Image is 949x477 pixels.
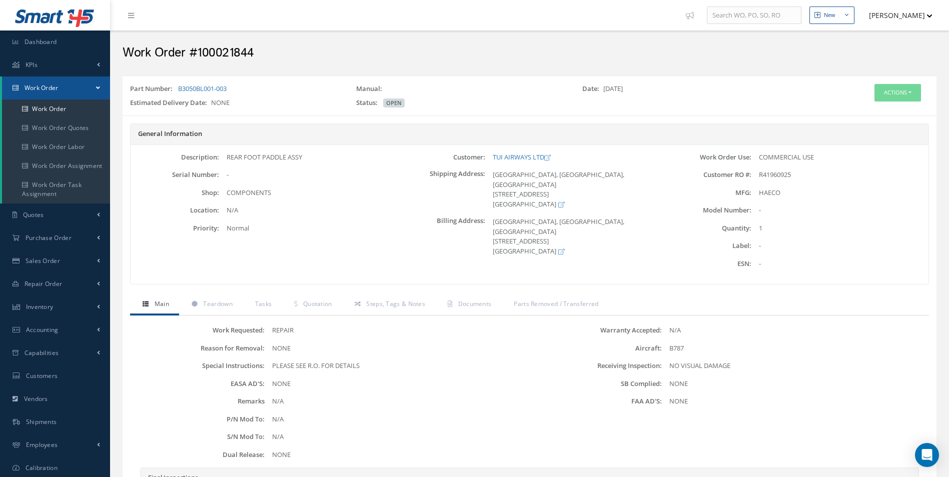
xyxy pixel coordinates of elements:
label: Receiving Inspection: [530,362,662,369]
label: S/N Mod To: [133,433,265,440]
button: New [809,6,854,24]
span: Capabilities [25,348,59,357]
label: Status: [356,98,382,108]
div: [DATE] [575,84,801,98]
div: PLEASE SEE R.O. FOR DETAILS [265,361,529,371]
span: Teardown [203,299,232,308]
span: Shipments [26,417,57,426]
div: N/A [219,205,396,215]
label: Customer: [397,153,485,161]
a: B3050BL001-003 [178,84,227,93]
label: Serial Number: [131,171,219,178]
span: Quotation [303,299,332,308]
label: Priority: [131,224,219,232]
label: MFG: [662,189,751,196]
a: Work Order [2,76,110,99]
label: Part Number: [130,84,177,94]
span: Inventory [26,302,54,311]
a: Work Order Labor [2,137,110,156]
span: Steps, Tags & Notes [366,299,425,308]
label: Estimated Delivery Date: [130,98,211,108]
div: HAECO [751,188,928,198]
label: Label: [662,242,751,249]
label: Aircraft: [530,344,662,352]
label: Shop: [131,189,219,196]
div: B787 [662,343,926,353]
div: NONE [662,396,926,406]
label: Shipping Address: [397,170,485,209]
span: Main [155,299,169,308]
h5: General Information [138,130,921,138]
label: P/N Mod To: [133,415,265,423]
div: N/A [265,414,529,424]
span: R41960925 [759,170,791,179]
span: Vendors [24,394,48,403]
div: COMMERCIAL USE [751,152,928,162]
div: 1 [751,223,928,233]
a: TUI AIRWAYS LTD [493,152,550,161]
div: - [751,259,928,269]
label: Billing Address: [397,217,485,256]
a: Teardown [179,294,243,315]
label: Work Requested: [133,326,265,334]
a: Documents [435,294,501,315]
div: N/A [265,396,529,406]
div: N/A [662,325,926,335]
div: REAR FOOT PADDLE ASSY [219,152,396,162]
div: - [751,241,928,251]
a: Main [130,294,179,315]
a: Work Order Quotes [2,118,110,137]
span: KPIs [26,60,38,69]
label: Reason for Removal: [133,344,265,352]
span: OPEN [383,98,405,107]
div: COMPONENTS [219,188,396,198]
div: New [824,11,835,19]
span: Quotes [23,210,44,219]
div: [GEOGRAPHIC_DATA], [GEOGRAPHIC_DATA], [GEOGRAPHIC_DATA] [STREET_ADDRESS] [GEOGRAPHIC_DATA] [485,217,662,256]
span: Documents [458,299,492,308]
button: [PERSON_NAME] [859,5,932,25]
label: Remarks [133,397,265,405]
label: Work Order Use: [662,153,751,161]
div: Open Intercom Messenger [915,443,939,467]
span: Employees [26,440,58,449]
div: - [751,205,928,215]
a: Work Order Task Assignment [2,175,110,203]
label: Customer RO #: [662,171,751,178]
div: [GEOGRAPHIC_DATA], [GEOGRAPHIC_DATA], [GEOGRAPHIC_DATA] [STREET_ADDRESS] [GEOGRAPHIC_DATA] [485,170,662,209]
span: Customers [26,371,58,380]
span: Dashboard [25,37,57,46]
div: Normal [219,223,396,233]
label: Special Instructions: [133,362,265,369]
div: REPAIR [265,325,529,335]
div: NONE [265,450,529,460]
button: Actions [874,84,921,101]
span: Repair Order [25,279,63,288]
label: Manual: [356,84,386,94]
label: Quantity: [662,224,751,232]
label: FAA AD'S: [530,397,662,405]
label: ESN: [662,260,751,267]
a: Quotation [282,294,342,315]
span: Parts Removed / Transferred [514,299,598,308]
span: Calibration [26,463,58,472]
label: Location: [131,206,219,214]
span: - [227,170,229,179]
div: NONE [123,98,349,112]
a: Work Order [2,99,110,118]
div: NO VISUAL DAMAGE [662,361,926,371]
label: SB Complied: [530,380,662,387]
span: Sales Order [26,256,60,265]
label: EASA AD'S: [133,380,265,387]
a: Steps, Tags & Notes [342,294,435,315]
a: Tasks [243,294,282,315]
label: Date: [582,84,603,94]
div: NONE [265,379,529,389]
h2: Work Order #100021844 [123,45,936,60]
span: Work Order [25,83,59,92]
label: Dual Release: [133,451,265,458]
div: NONE [662,379,926,389]
span: Tasks [255,299,272,308]
label: Warranty Accepted: [530,326,662,334]
span: Purchase Order [26,233,72,242]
